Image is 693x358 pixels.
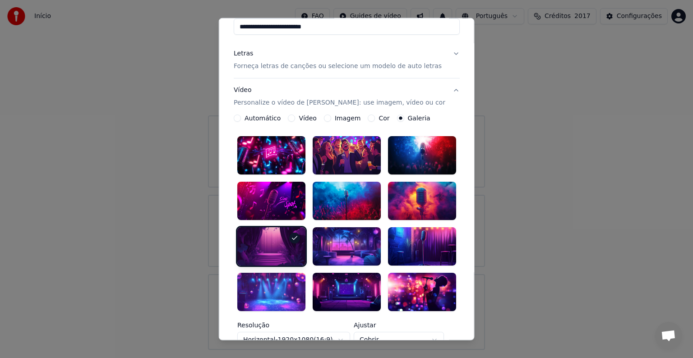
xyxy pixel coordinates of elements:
label: Resolução [237,321,350,328]
button: VídeoPersonalize o vídeo de [PERSON_NAME]: use imagem, vídeo ou cor [234,78,460,115]
label: Vídeo [299,115,317,121]
label: Imagem [334,115,360,121]
label: Galeria [407,115,430,121]
label: Cor [379,115,389,121]
label: Automático [245,115,281,121]
div: Letras [234,49,253,58]
label: Ajustar [354,321,444,328]
p: Personalize o vídeo de [PERSON_NAME]: use imagem, vídeo ou cor [234,98,445,107]
div: Vídeo [234,86,445,107]
button: LetrasForneça letras de canções ou selecione um modelo de auto letras [234,42,460,78]
p: Forneça letras de canções ou selecione um modelo de auto letras [234,62,442,71]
